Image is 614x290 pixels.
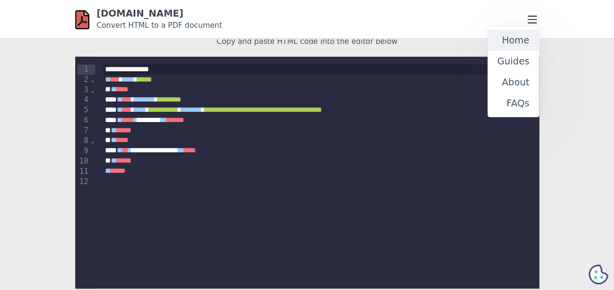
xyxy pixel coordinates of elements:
a: About [488,72,539,93]
a: Home [488,30,539,51]
a: FAQs [488,93,539,114]
svg: Cookie Preferences [589,265,608,284]
a: Guides [488,51,539,72]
